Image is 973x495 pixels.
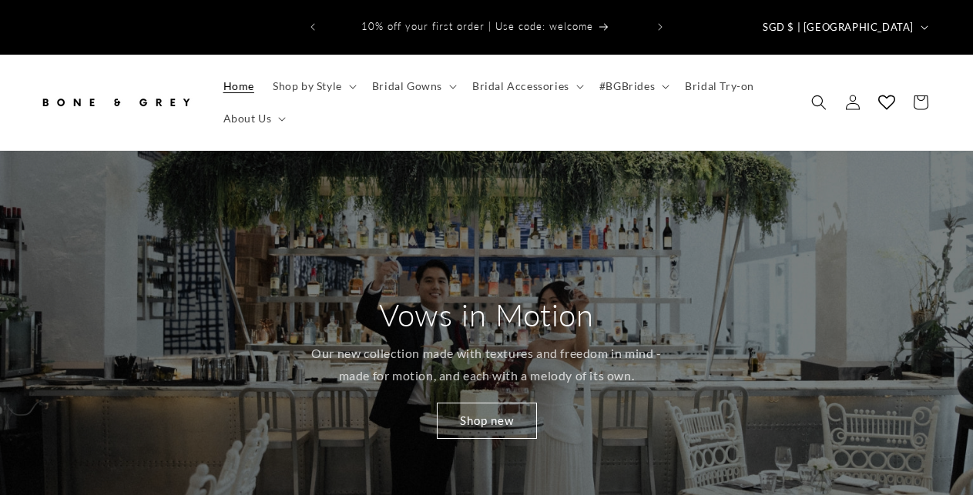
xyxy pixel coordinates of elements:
button: Next announcement [643,12,677,42]
summary: Bridal Gowns [363,70,463,102]
span: About Us [223,112,272,125]
summary: #BGBrides [590,70,676,102]
span: 10% off your first order | Use code: welcome [361,20,593,32]
span: #BGBrides [599,79,655,93]
span: Home [223,79,254,93]
a: Bone and Grey Bridal [33,79,199,125]
img: Bone and Grey Bridal [39,85,193,119]
a: Shop new [437,402,537,438]
summary: Search [802,85,836,119]
h2: Vows in Motion [379,295,593,335]
span: SGD $ | [GEOGRAPHIC_DATA] [763,20,914,35]
a: Bridal Try-on [676,70,763,102]
span: Shop by Style [273,79,342,93]
span: Bridal Gowns [372,79,442,93]
span: Bridal Try-on [685,79,754,93]
p: Our new collection made with textures and freedom in mind - made for motion, and each with a melo... [304,343,669,387]
button: Previous announcement [296,12,330,42]
a: Home [214,70,263,102]
summary: About Us [214,102,293,135]
summary: Bridal Accessories [463,70,590,102]
span: Bridal Accessories [472,79,569,93]
button: SGD $ | [GEOGRAPHIC_DATA] [753,12,934,42]
summary: Shop by Style [263,70,363,102]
